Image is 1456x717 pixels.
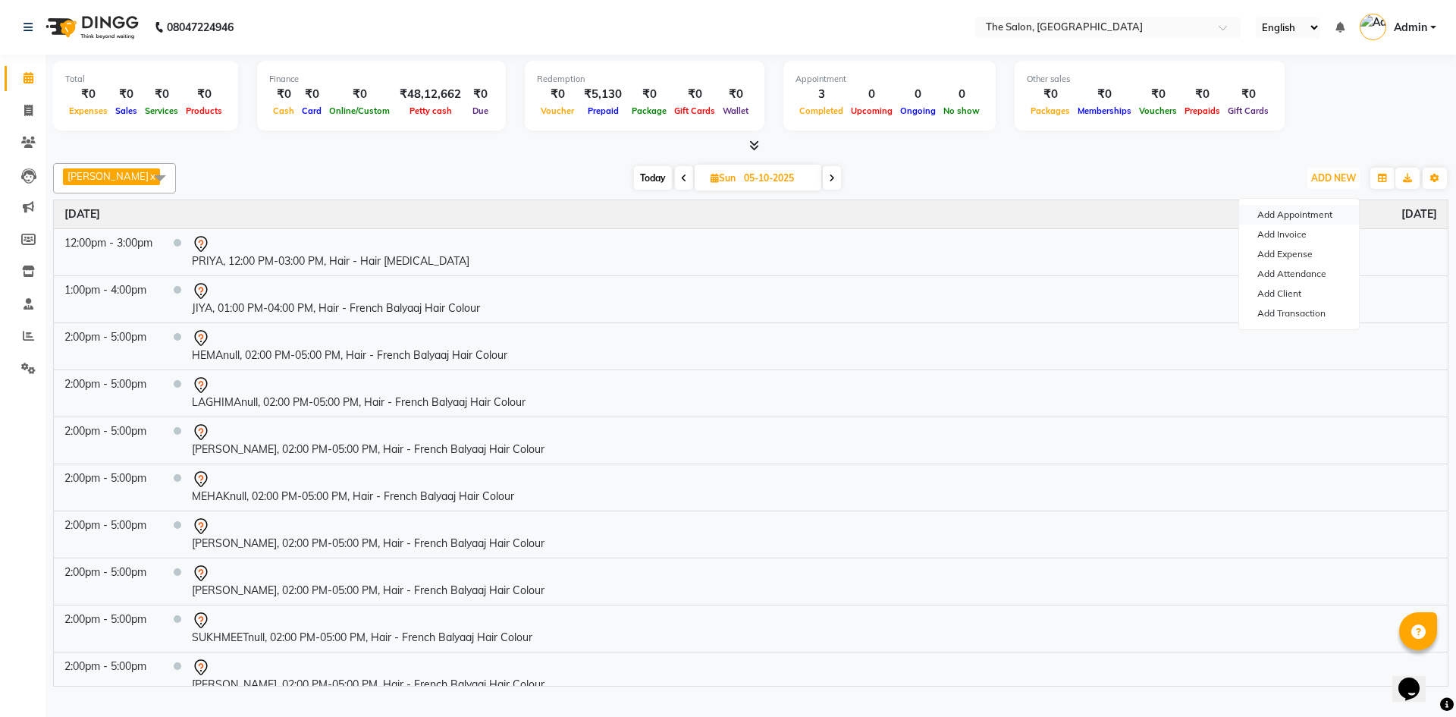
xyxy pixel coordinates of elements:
img: logo [39,6,143,49]
div: ₹0 [1135,86,1181,103]
td: 1:00pm - 4:00pm [54,275,163,322]
div: ₹0 [141,86,182,103]
div: ₹0 [65,86,111,103]
div: Finance [269,73,494,86]
span: Voucher [537,105,578,116]
a: Add Expense [1239,244,1359,264]
div: ₹0 [719,86,752,103]
img: Admin [1360,14,1386,40]
td: 2:00pm - 5:00pm [54,558,163,605]
div: ₹0 [182,86,226,103]
td: HEMAnull, 02:00 PM-05:00 PM, Hair - French Balyaaj Hair Colour [181,322,1448,370]
div: ₹0 [1027,86,1074,103]
span: Admin [1394,20,1427,36]
th: October 5, 2025 [54,200,1448,229]
span: Gift Cards [670,105,719,116]
span: Completed [795,105,847,116]
span: Today [634,166,672,190]
div: ₹0 [537,86,578,103]
span: Package [628,105,670,116]
span: Cash [269,105,298,116]
div: ₹0 [628,86,670,103]
span: Card [298,105,325,116]
span: Upcoming [847,105,896,116]
td: 2:00pm - 5:00pm [54,652,163,699]
td: 2:00pm - 5:00pm [54,464,163,511]
td: 2:00pm - 5:00pm [54,370,163,417]
span: No show [940,105,984,116]
div: ₹0 [325,86,394,103]
span: Petty cash [406,105,456,116]
a: Add Invoice [1239,225,1359,244]
div: Appointment [795,73,984,86]
span: Prepaid [584,105,623,116]
div: ₹0 [1224,86,1272,103]
td: SUKHMEETnull, 02:00 PM-05:00 PM, Hair - French Balyaaj Hair Colour [181,605,1448,652]
div: Redemption [537,73,752,86]
div: 0 [940,86,984,103]
span: Sun [707,172,739,184]
iframe: chat widget [1392,656,1441,702]
div: Total [65,73,226,86]
span: Products [182,105,226,116]
span: [PERSON_NAME] [67,170,149,182]
div: 3 [795,86,847,103]
td: [PERSON_NAME], 02:00 PM-05:00 PM, Hair - French Balyaaj Hair Colour [181,511,1448,558]
td: JIYA, 01:00 PM-04:00 PM, Hair - French Balyaaj Hair Colour [181,275,1448,322]
td: 2:00pm - 5:00pm [54,605,163,652]
div: ₹48,12,662 [394,86,467,103]
input: 2025-10-05 [739,167,815,190]
div: 0 [896,86,940,103]
span: Online/Custom [325,105,394,116]
div: Other sales [1027,73,1272,86]
span: Memberships [1074,105,1135,116]
span: Wallet [719,105,752,116]
a: Add Transaction [1239,303,1359,323]
td: [PERSON_NAME], 02:00 PM-05:00 PM, Hair - French Balyaaj Hair Colour [181,417,1448,464]
div: ₹0 [670,86,719,103]
td: MEHAKnull, 02:00 PM-05:00 PM, Hair - French Balyaaj Hair Colour [181,464,1448,511]
a: October 5, 2025 [1401,206,1437,222]
span: Vouchers [1135,105,1181,116]
div: ₹0 [1074,86,1135,103]
a: Add Attendance [1239,264,1359,284]
span: Expenses [65,105,111,116]
td: 2:00pm - 5:00pm [54,322,163,370]
div: ₹0 [269,86,298,103]
span: Due [469,105,492,116]
div: ₹5,130 [578,86,628,103]
div: 0 [847,86,896,103]
div: ₹0 [298,86,325,103]
td: [PERSON_NAME], 02:00 PM-05:00 PM, Hair - French Balyaaj Hair Colour [181,558,1448,605]
td: [PERSON_NAME], 02:00 PM-05:00 PM, Hair - French Balyaaj Hair Colour [181,652,1448,699]
a: Add Client [1239,284,1359,303]
div: ₹0 [467,86,494,103]
td: 12:00pm - 3:00pm [54,228,163,275]
div: ₹0 [1181,86,1224,103]
div: ₹0 [111,86,141,103]
b: 08047224946 [167,6,234,49]
td: 2:00pm - 5:00pm [54,417,163,464]
td: 2:00pm - 5:00pm [54,511,163,558]
td: LAGHIMAnull, 02:00 PM-05:00 PM, Hair - French Balyaaj Hair Colour [181,370,1448,417]
a: October 5, 2025 [64,206,100,222]
button: ADD NEW [1307,168,1360,189]
span: Gift Cards [1224,105,1272,116]
span: Services [141,105,182,116]
button: Add Appointment [1239,205,1359,225]
span: Packages [1027,105,1074,116]
span: Ongoing [896,105,940,116]
span: Sales [111,105,141,116]
td: PRIYA, 12:00 PM-03:00 PM, Hair - Hair [MEDICAL_DATA] [181,228,1448,275]
span: ADD NEW [1311,172,1356,184]
span: Prepaids [1181,105,1224,116]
